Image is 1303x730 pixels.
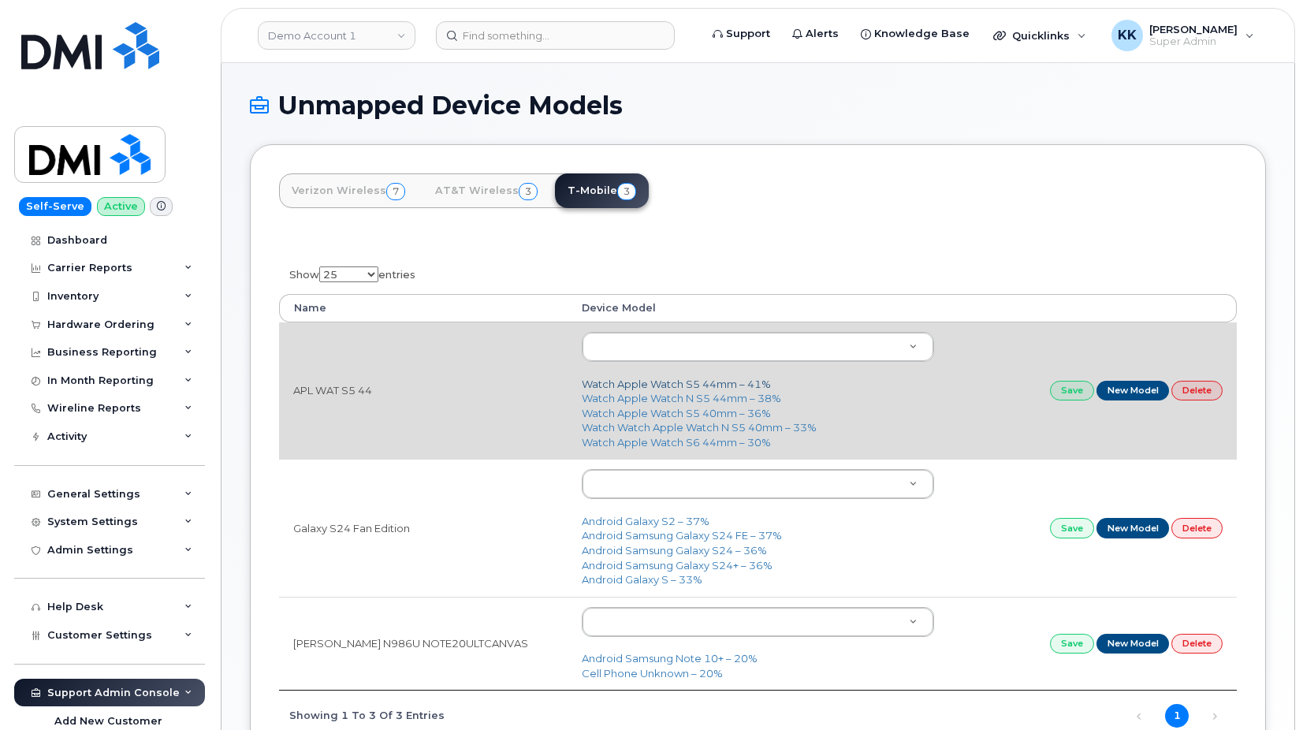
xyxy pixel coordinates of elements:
[279,701,445,728] div: Showing 1 to 3 of 3 entries
[279,597,568,691] td: [PERSON_NAME] N986U NOTE20ULTCANVAS
[582,667,723,680] a: Cell Phone Unknown – 20%
[250,91,1266,119] h1: Unmapped Device Models
[1096,518,1170,538] a: New Model
[1050,518,1094,538] a: Save
[519,183,538,200] span: 3
[582,515,709,527] a: Android Galaxy S2 – 37%
[582,407,771,419] a: Watch Apple Watch S5 40mm – 36%
[279,173,418,208] a: Verizon Wireless7
[582,652,758,665] a: Android Samsung Note 10+ – 20%
[582,544,767,557] a: Android Samsung Galaxy S24 – 36%
[1171,381,1223,400] a: Delete
[279,322,568,459] td: APL WAT S5 44
[1171,634,1223,654] a: Delete
[582,378,771,390] a: Watch Apple Watch S5 44mm – 41%
[555,173,649,208] a: T-Mobile3
[386,183,405,200] span: 7
[948,294,1237,322] th: : activate to sort column ascending
[279,459,568,596] td: Galaxy S24 Fan Edition
[279,294,568,322] th: Name: activate to sort column ascending
[1203,704,1227,728] a: Next
[423,173,550,208] a: AT&T Wireless3
[319,266,378,282] select: Showentries
[568,294,948,322] th: Device Model: activate to sort column ascending
[582,529,782,542] a: Android Samsung Galaxy S24 FE – 37%
[1050,381,1094,400] a: Save
[1096,634,1170,654] a: New Model
[1165,704,1189,728] a: 1
[1096,381,1170,400] a: New Model
[1171,518,1223,538] a: Delete
[617,183,636,200] span: 3
[279,256,415,288] label: Show entries
[582,392,781,404] a: Watch Apple Watch N S5 44mm – 38%
[582,436,771,449] a: Watch Apple Watch S6 44mm – 30%
[582,421,817,434] a: Watch Watch Apple Watch N S5 40mm – 33%
[1050,634,1094,654] a: Save
[582,573,702,586] a: Android Galaxy S – 33%
[1127,704,1151,728] a: Previous
[582,559,772,572] a: Android Samsung Galaxy S24+ – 36%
